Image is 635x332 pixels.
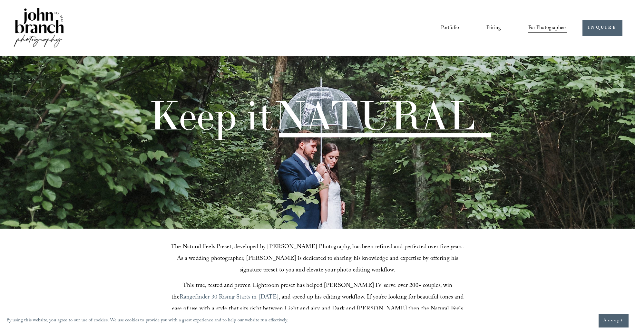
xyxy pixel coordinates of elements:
p: By using this website, you agree to our use of cookies. We use cookies to provide you with a grea... [6,316,288,326]
span: This true, tested and proven Lightroom preset has helped [PERSON_NAME] IV serve over 200+ couples... [171,281,454,303]
a: folder dropdown [528,23,567,33]
span: For Photographers [528,23,567,33]
span: Accept [603,318,624,324]
span: , and speed up his editing workflow. If you’re looking for beautiful tones and ease of use with a... [172,293,465,326]
img: John Branch IV Photography [13,6,65,50]
span: NATURAL [273,90,475,140]
button: Accept [599,314,629,327]
span: The Natural Feels Preset, developed by [PERSON_NAME] Photography, has been refined and perfected ... [171,242,466,276]
a: Pricing [486,23,501,33]
a: Portfolio [441,23,459,33]
a: Rangefinder 30 Rising Starts in [DATE] [180,293,279,303]
a: INQUIRE [582,20,622,36]
h1: Keep it [149,95,475,136]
